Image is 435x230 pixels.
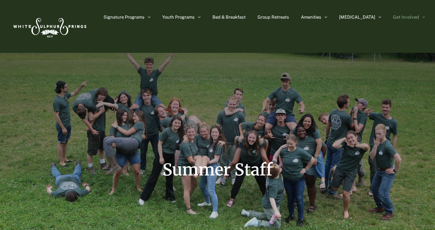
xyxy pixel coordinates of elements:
span: Get Involved [393,15,419,19]
span: Summer Staff [163,160,272,180]
span: Youth Programs [162,15,195,19]
span: Group Retreats [258,15,289,19]
span: Amenities [301,15,321,19]
img: White Sulphur Springs Logo [10,11,88,42]
span: Signature Programs [103,15,145,19]
span: Bed & Breakfast [212,15,246,19]
span: [MEDICAL_DATA] [339,15,375,19]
